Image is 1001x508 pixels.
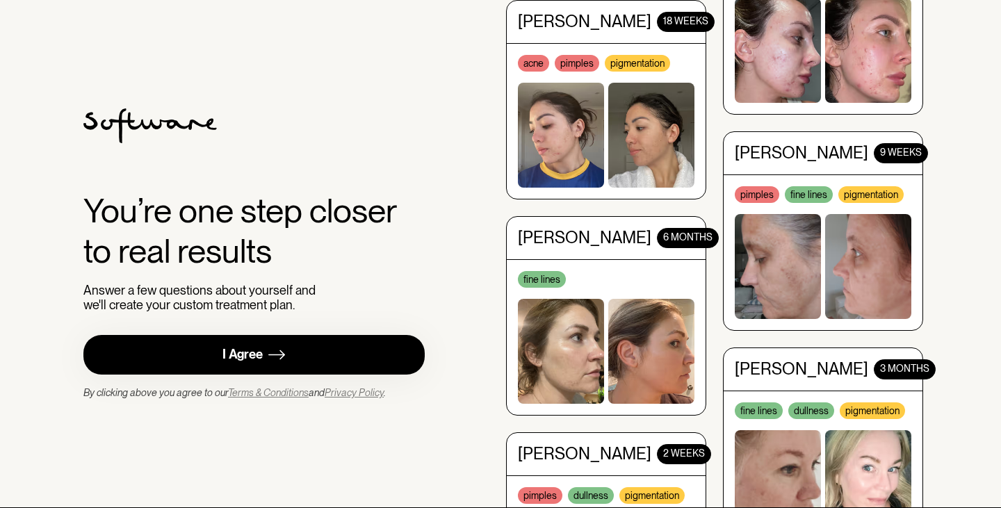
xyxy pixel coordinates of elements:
div: 9 WEEKS [874,143,928,163]
a: Privacy Policy [325,387,384,398]
div: acne [518,55,549,72]
div: 2 WEEKS [657,444,711,464]
div: pigmentation [605,55,670,72]
div: pigmentation [838,186,904,203]
div: By clicking above you agree to our and . [83,386,386,400]
div: [PERSON_NAME] [735,143,868,163]
div: dullness [788,402,834,419]
div: Answer a few questions about yourself and we'll create your custom treatment plan. [83,283,322,313]
div: 18 WEEKS [657,12,715,32]
div: You’re one step closer to real results [83,191,425,271]
div: dullness [568,487,614,504]
div: 3 MONTHS [874,359,936,379]
div: pimples [735,186,779,203]
div: [PERSON_NAME] [735,359,868,379]
div: pigmentation [840,402,905,419]
a: Terms & Conditions [228,387,309,398]
div: [PERSON_NAME] [518,228,651,248]
div: pimples [518,487,562,504]
div: I Agree [222,347,263,363]
div: pimples [555,55,599,72]
div: 6 months [657,228,719,248]
div: fine lines [785,186,833,203]
div: [PERSON_NAME] [518,444,651,464]
a: I Agree [83,335,425,375]
div: pigmentation [619,487,685,504]
div: fine lines [735,402,783,419]
div: fine lines [518,271,566,288]
div: [PERSON_NAME] [518,12,651,32]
